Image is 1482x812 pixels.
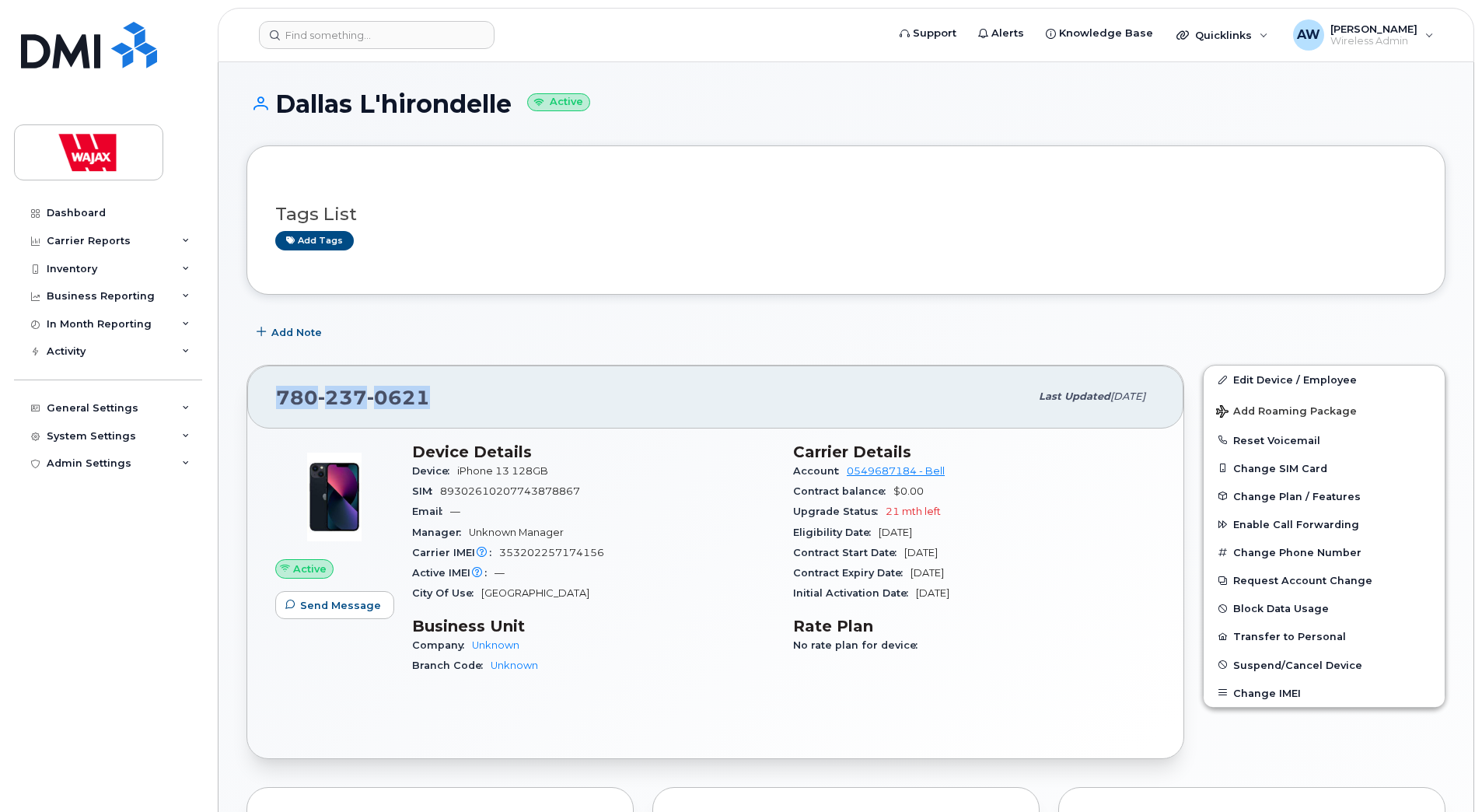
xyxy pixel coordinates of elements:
span: Active [293,562,327,576]
span: Upgrade Status [793,506,886,517]
a: Unknown [472,639,519,651]
span: [GEOGRAPHIC_DATA] [481,587,589,599]
span: No rate plan for device [793,639,925,651]
button: Request Account Change [1204,566,1445,594]
span: Enable Call Forwarding [1233,519,1359,530]
span: Add Roaming Package [1216,405,1357,420]
span: Last updated [1039,390,1110,402]
span: $0.00 [893,485,924,497]
span: iPhone 13 128GB [457,465,548,477]
span: [DATE] [1110,390,1145,402]
span: SIM [412,485,440,497]
button: Suspend/Cancel Device [1204,651,1445,679]
span: Send Message [300,598,381,613]
span: [DATE] [916,587,949,599]
h3: Carrier Details [793,443,1155,461]
span: — [450,506,460,517]
span: Contract Expiry Date [793,567,911,579]
span: 21 mth left [886,506,941,517]
span: Contract Start Date [793,547,904,558]
h3: Business Unit [412,617,774,635]
span: Suspend/Cancel Device [1233,659,1362,670]
span: 0621 [367,386,430,409]
span: Email [412,506,450,517]
a: 0549687184 - Bell [847,465,945,477]
h3: Tags List [275,205,1417,224]
span: 353202257174156 [499,547,604,558]
span: 237 [318,386,367,409]
span: Manager [412,527,469,538]
img: image20231002-3703462-1ig824h.jpeg [288,450,381,544]
h3: Rate Plan [793,617,1155,635]
span: Active IMEI [412,567,495,579]
span: City Of Use [412,587,481,599]
a: Edit Device / Employee [1204,366,1445,394]
a: Add tags [275,231,354,250]
span: Account [793,465,847,477]
span: Eligibility Date [793,527,879,538]
span: Unknown Manager [469,527,564,538]
button: Change SIM Card [1204,454,1445,482]
button: Add Note [246,318,335,346]
span: Company [412,639,472,651]
span: Branch Code [412,660,491,671]
span: 780 [276,386,430,409]
button: Change Plan / Features [1204,482,1445,510]
span: Add Note [271,325,322,340]
small: Active [527,93,590,111]
button: Add Roaming Package [1204,394,1445,426]
span: Change Plan / Features [1233,490,1361,502]
button: Change IMEI [1204,679,1445,707]
a: Unknown [491,660,538,671]
span: [DATE] [879,527,912,538]
span: Initial Activation Date [793,587,916,599]
button: Reset Voicemail [1204,426,1445,454]
span: [DATE] [911,567,944,579]
button: Enable Call Forwarding [1204,510,1445,538]
button: Transfer to Personal [1204,622,1445,650]
span: Contract balance [793,485,893,497]
h3: Device Details [412,443,774,461]
button: Send Message [275,591,394,619]
span: Device [412,465,457,477]
span: [DATE] [904,547,938,558]
span: — [495,567,505,579]
button: Change Phone Number [1204,538,1445,566]
span: 89302610207743878867 [440,485,580,497]
h1: Dallas L'hirondelle [246,90,1445,117]
span: Carrier IMEI [412,547,499,558]
button: Block Data Usage [1204,594,1445,622]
